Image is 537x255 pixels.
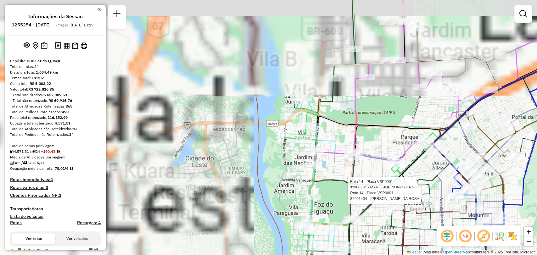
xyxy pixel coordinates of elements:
[12,22,51,28] h6: 1255254 - [DATE]
[23,161,27,165] i: Total de rotas
[509,153,525,160] div: Atividade não roteirizada - NILTON DEL CASTANHEL
[12,233,55,244] button: Ver rotas
[22,41,31,51] button: Exibir sessão original
[34,64,39,69] strong: 24
[10,98,101,103] div: - Total não roteirizado:
[55,166,69,171] strong: 78,01%
[506,152,521,159] div: Atividade não roteirizada - NILTON DEL CASTANHEL
[71,41,79,50] button: Visualizar Romaneio
[54,41,62,51] button: Logs desbloquear sessão
[10,220,22,225] a: Rotas
[66,104,72,108] strong: 365
[70,167,73,170] em: Média calculada utilizando a maior ocupação (%Peso ou %Cubagem) de cada rota da sessão. Rotas cro...
[69,132,74,137] strong: 34
[10,81,101,86] div: Custo total:
[508,152,523,159] div: Atividade não roteirizada - NILTON DEL CASTANHEL
[31,41,40,51] button: Centralizar mapa no depósito ou ponto de apoio
[55,121,70,125] strong: 4.571,51
[48,115,68,120] strong: 116.152,99
[10,132,101,137] div: Total de Pedidos não Roteirizados:
[94,248,98,252] em: Rota exportada
[10,150,14,153] i: Cubagem total roteirizado
[527,228,531,236] span: +
[10,206,101,212] h4: Transportadoras
[507,153,523,160] div: Atividade não roteirizada - NILTON DEL CASTANHEL
[50,177,53,182] strong: 4
[10,69,101,75] div: Distância Total:
[10,214,101,219] h4: Lista de veículos
[89,248,92,252] em: Opções
[10,115,101,120] div: Peso total roteirizado:
[494,231,504,241] img: Fluxo de ruas
[46,185,48,190] strong: 0
[59,192,61,198] strong: 1
[507,153,523,159] div: Atividade não roteirizada - NILTON DEL CASTANHEL
[10,58,101,64] div: Depósito:
[509,152,525,159] div: Atividade não roteirizada - NILTON DEL CASTANHEL
[10,126,101,132] div: Total de Atividades não Roteirizadas:
[524,227,533,236] a: Zoom in
[10,143,101,149] div: Total de caixas por viagem:
[507,152,523,159] div: Atividade não roteirizada - NILTON DEL CASTANHEL
[79,41,88,50] button: Imprimir Rotas
[10,92,101,98] div: - Total roteirizado:
[10,160,101,166] div: 365 / 24 =
[527,237,531,245] span: −
[40,41,49,51] button: Painel de Sugestão
[62,109,69,114] strong: 490
[443,250,470,254] a: OpenStreetMap
[30,81,51,86] strong: R$ 5.003,22
[62,41,71,50] button: Visualizar relatório de Roteirização
[98,6,101,13] a: Clique aqui para minimizar o painel
[35,160,45,165] strong: 15,21
[10,166,53,171] span: Ocupação média da frota:
[31,150,36,153] i: Total de rotas
[10,75,101,81] div: Tempo total:
[57,150,60,153] i: Meta Caixas/viagem: 192,83 Diferença: -2,35
[10,177,101,182] h4: Rotas improdutivas:
[43,149,55,154] strong: 190,48
[73,126,77,131] strong: 13
[422,250,423,254] span: |
[10,149,101,154] div: 4.571,51 / 24 =
[405,250,537,255] div: Map data © contributors,© 2025 TomTom, Microsoft
[10,103,101,109] div: Total de Atividades Roteirizadas:
[10,161,14,165] i: Total de Atividades
[508,153,523,159] div: Atividade não roteirizada - NILTON DEL CASTANHEL
[41,92,67,97] strong: R$ 652.909,59
[77,220,101,225] h4: Recargas: 4
[10,185,101,190] h4: Rotas vários dias:
[458,229,473,244] span: Ocultar NR
[439,229,455,244] span: Ocultar deslocamento
[507,231,517,241] img: Exibir/Ocultar setores
[111,8,123,22] a: Nova sessão e pesquisa
[54,22,96,28] div: Criação: [DATE] 18:19
[55,233,99,244] button: Ver veículos
[406,250,422,254] a: Leaflet
[36,70,58,75] strong: 1.684,49 km
[27,58,60,63] strong: CDD Foz do Iguaçu
[10,86,101,92] div: Valor total:
[28,14,83,19] h4: Informações da Sessão
[517,8,529,20] a: Exibir filtros
[10,109,101,115] div: Total de Pedidos Roteirizados:
[10,154,101,160] div: Média de Atividades por viagem:
[509,153,525,159] div: Atividade não roteirizada - NILTON DEL CASTANHEL
[24,247,40,252] span: QJU2138
[506,153,521,159] div: Atividade não roteirizada - NILTON DEL CASTANHEL
[508,153,523,160] div: Atividade não roteirizada - NILTON DEL CASTANHEL
[524,236,533,246] a: Zoom out
[506,153,521,160] div: Atividade não roteirizada - NILTON DEL CASTANHEL
[28,87,54,91] strong: R$ 722.826,35
[10,193,101,198] h4: Clientes Priorizados NR:
[31,75,44,80] strong: 181:02
[48,98,72,103] strong: R$ 69.916,76
[476,229,491,244] span: Exibir rótulo
[10,64,101,69] div: Total de rotas:
[10,120,101,126] div: Cubagem total roteirizado:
